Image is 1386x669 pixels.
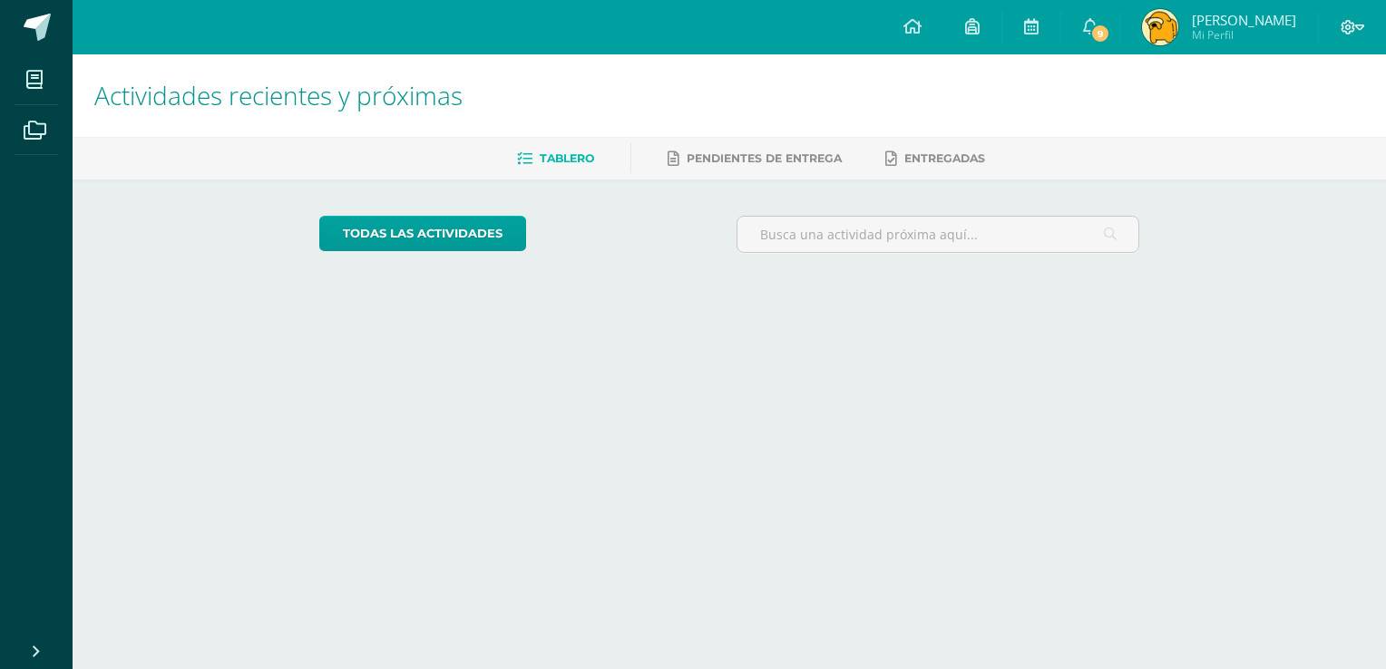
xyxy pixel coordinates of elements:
[1192,11,1296,29] span: [PERSON_NAME]
[1192,27,1296,43] span: Mi Perfil
[737,217,1139,252] input: Busca una actividad próxima aquí...
[1142,9,1178,45] img: f4a4a5ec355aaf5eeddffed5f29a004b.png
[904,151,985,165] span: Entregadas
[517,144,594,173] a: Tablero
[540,151,594,165] span: Tablero
[319,216,526,251] a: todas las Actividades
[1090,24,1110,44] span: 9
[885,144,985,173] a: Entregadas
[687,151,842,165] span: Pendientes de entrega
[668,144,842,173] a: Pendientes de entrega
[94,78,463,112] span: Actividades recientes y próximas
